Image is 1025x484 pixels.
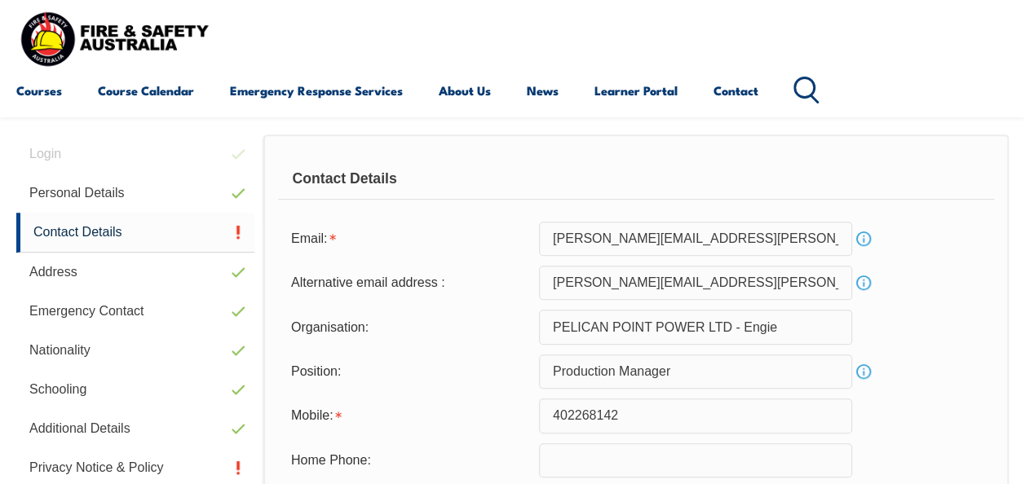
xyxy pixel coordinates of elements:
div: Email is required. [278,223,539,254]
a: Additional Details [16,409,254,448]
a: Info [852,227,875,250]
input: Mobile numbers must be numeric, 10 characters and contain no spaces. [539,398,852,433]
a: Personal Details [16,174,254,213]
a: News [527,71,559,110]
a: Contact [714,71,758,110]
div: Home Phone: [278,445,539,476]
a: Nationality [16,331,254,370]
a: Courses [16,71,62,110]
a: Address [16,253,254,292]
div: Contact Details [278,159,994,200]
div: Alternative email address : [278,267,539,298]
a: Schooling [16,370,254,409]
a: Emergency Response Services [230,71,403,110]
a: Info [852,360,875,383]
input: Phone numbers must be numeric, 10 characters and contain no spaces. [539,443,852,477]
div: Position: [278,356,539,387]
a: Contact Details [16,213,254,253]
div: Mobile is required. [278,400,539,431]
a: Info [852,271,875,294]
a: Emergency Contact [16,292,254,331]
a: About Us [439,71,491,110]
a: Course Calendar [98,71,194,110]
div: Organisation: [278,311,539,342]
a: Learner Portal [594,71,678,110]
